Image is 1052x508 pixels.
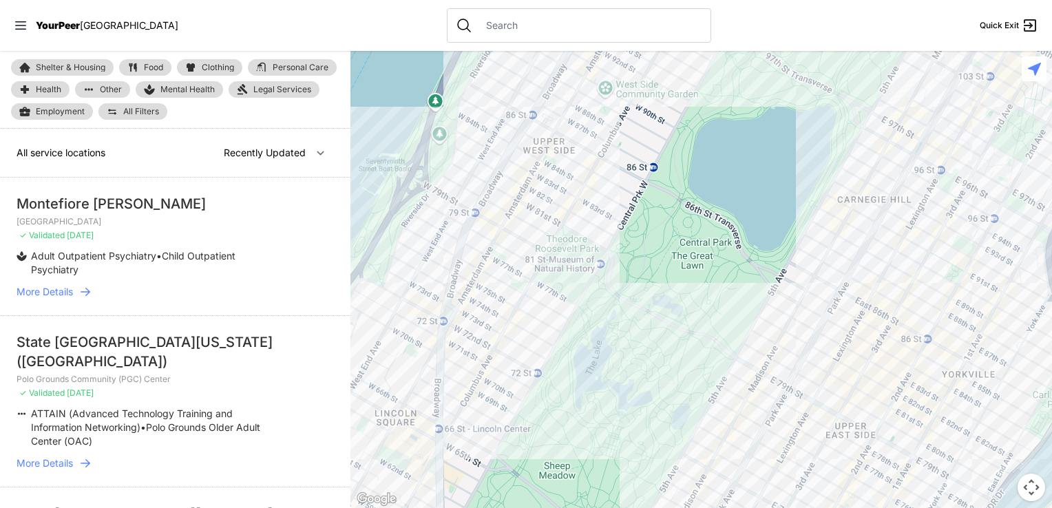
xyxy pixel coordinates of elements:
span: Polo Grounds Older Adult Center (OAC) [31,421,260,447]
span: Mental Health [160,84,215,95]
span: • [140,421,146,433]
span: Quick Exit [980,20,1019,31]
a: More Details [17,285,334,299]
a: Legal Services [229,81,319,98]
a: Mental Health [136,81,223,98]
span: ✓ Validated [19,388,65,398]
span: Personal Care [273,63,328,72]
span: ✓ Validated [19,230,65,240]
span: All service locations [17,147,105,158]
span: ATTAIN (Advanced Technology Training and Information Networking) [31,408,233,433]
a: Quick Exit [980,17,1038,34]
a: Open this area in Google Maps (opens a new window) [354,490,399,508]
input: Search [478,19,702,32]
span: Other [100,85,122,94]
a: Food [119,59,171,76]
a: Other [75,81,130,98]
a: More Details [17,456,334,470]
a: Clothing [177,59,242,76]
a: All Filters [98,103,167,120]
span: YourPeer [36,19,80,31]
span: More Details [17,456,73,470]
img: Google [354,490,399,508]
a: Shelter & Housing [11,59,114,76]
span: • [156,250,162,262]
span: [GEOGRAPHIC_DATA] [80,19,178,31]
span: Food [144,63,163,72]
span: Health [36,85,61,94]
span: [DATE] [67,230,94,240]
button: Map camera controls [1018,474,1045,501]
p: [GEOGRAPHIC_DATA] [17,216,334,227]
span: Adult Outpatient Psychiatry [31,250,156,262]
p: Polo Grounds Community (PGC) Center [17,374,334,385]
span: Legal Services [253,84,311,95]
a: Health [11,81,70,98]
span: Shelter & Housing [36,63,105,72]
div: Montefiore [PERSON_NAME] [17,194,334,213]
a: Employment [11,103,93,120]
span: [DATE] [67,388,94,398]
div: State [GEOGRAPHIC_DATA][US_STATE] ([GEOGRAPHIC_DATA]) [17,332,334,371]
span: More Details [17,285,73,299]
a: YourPeer[GEOGRAPHIC_DATA] [36,21,178,30]
span: All Filters [123,107,159,116]
a: Personal Care [248,59,337,76]
span: Clothing [202,63,234,72]
span: Employment [36,106,85,117]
